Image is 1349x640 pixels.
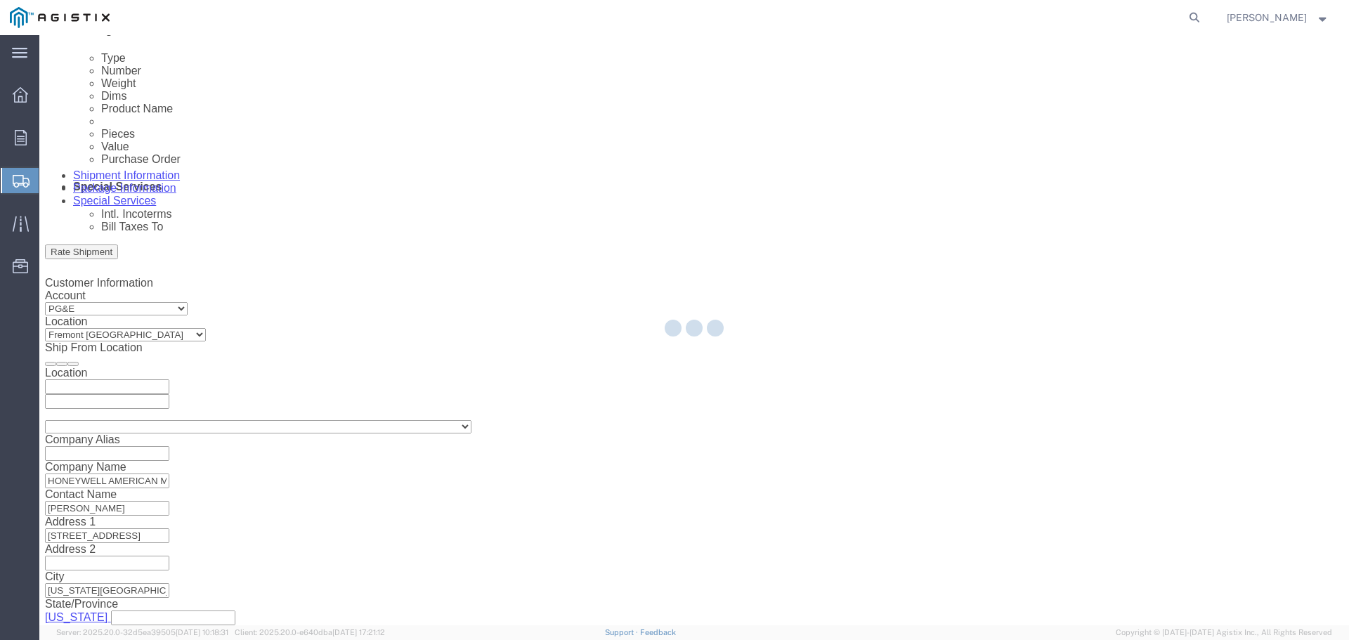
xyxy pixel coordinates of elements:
[1227,10,1307,25] span: Robin Heng
[640,628,676,636] a: Feedback
[235,628,385,636] span: Client: 2025.20.0-e640dba
[56,628,228,636] span: Server: 2025.20.0-32d5ea39505
[176,628,228,636] span: [DATE] 10:18:31
[332,628,385,636] span: [DATE] 17:21:12
[1116,627,1332,639] span: Copyright © [DATE]-[DATE] Agistix Inc., All Rights Reserved
[1226,9,1330,26] button: [PERSON_NAME]
[10,7,110,28] img: logo
[605,628,640,636] a: Support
